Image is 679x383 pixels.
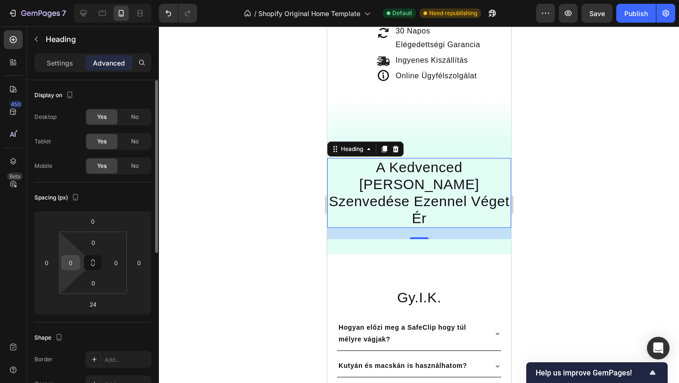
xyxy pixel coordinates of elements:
[392,9,412,17] span: Default
[105,356,149,364] div: Add...
[34,355,53,364] div: Border
[258,8,360,18] span: Shopify Original Home Template
[254,8,257,18] span: /
[1,133,183,200] p: A Kedvenced [PERSON_NAME] Szenvedése Ezennel Véget Ér
[7,173,23,180] div: Beta
[624,8,648,18] div: Publish
[1,89,183,100] p: blank block
[429,9,477,17] span: Need republishing
[68,43,155,57] p: Online Ügyfélszolgálat
[616,4,656,23] button: Publish
[647,337,670,359] div: Open Intercom Messenger
[40,256,54,270] input: 0
[11,335,140,343] strong: Kutyán és macskán is használhatom?
[131,137,139,146] span: No
[327,26,511,383] iframe: Design area
[47,58,73,68] p: Settings
[62,8,66,19] p: 7
[83,214,102,228] input: 0
[97,162,107,170] span: Yes
[34,89,75,102] div: Display on
[34,191,81,204] div: Spacing (px)
[97,113,107,121] span: Yes
[109,256,123,270] input: 0px
[4,4,70,23] button: 7
[159,4,197,23] div: Undo/Redo
[46,33,148,45] p: Heading
[11,297,139,316] strong: Hogyan előzi meg a SafeClip hogy túl mélyre vágjak?
[83,297,102,311] input: 24
[34,162,52,170] div: Mobile
[12,118,38,127] div: Heading
[132,256,146,270] input: 0
[581,4,613,23] button: Save
[68,27,155,41] p: Ingyenes Kiszállítás
[93,58,125,68] p: Advanced
[84,235,103,250] input: 0px
[34,137,51,146] div: Tablet
[64,256,78,270] input: 0px
[131,113,139,121] span: No
[97,137,107,146] span: Yes
[536,367,658,378] button: Show survey - Help us improve GemPages!
[9,100,23,108] div: 450
[34,332,65,344] div: Shape
[589,9,605,17] span: Save
[536,368,647,377] span: Help us improve GemPages!
[84,276,103,290] input: 0px
[34,113,57,121] div: Desktop
[131,162,139,170] span: No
